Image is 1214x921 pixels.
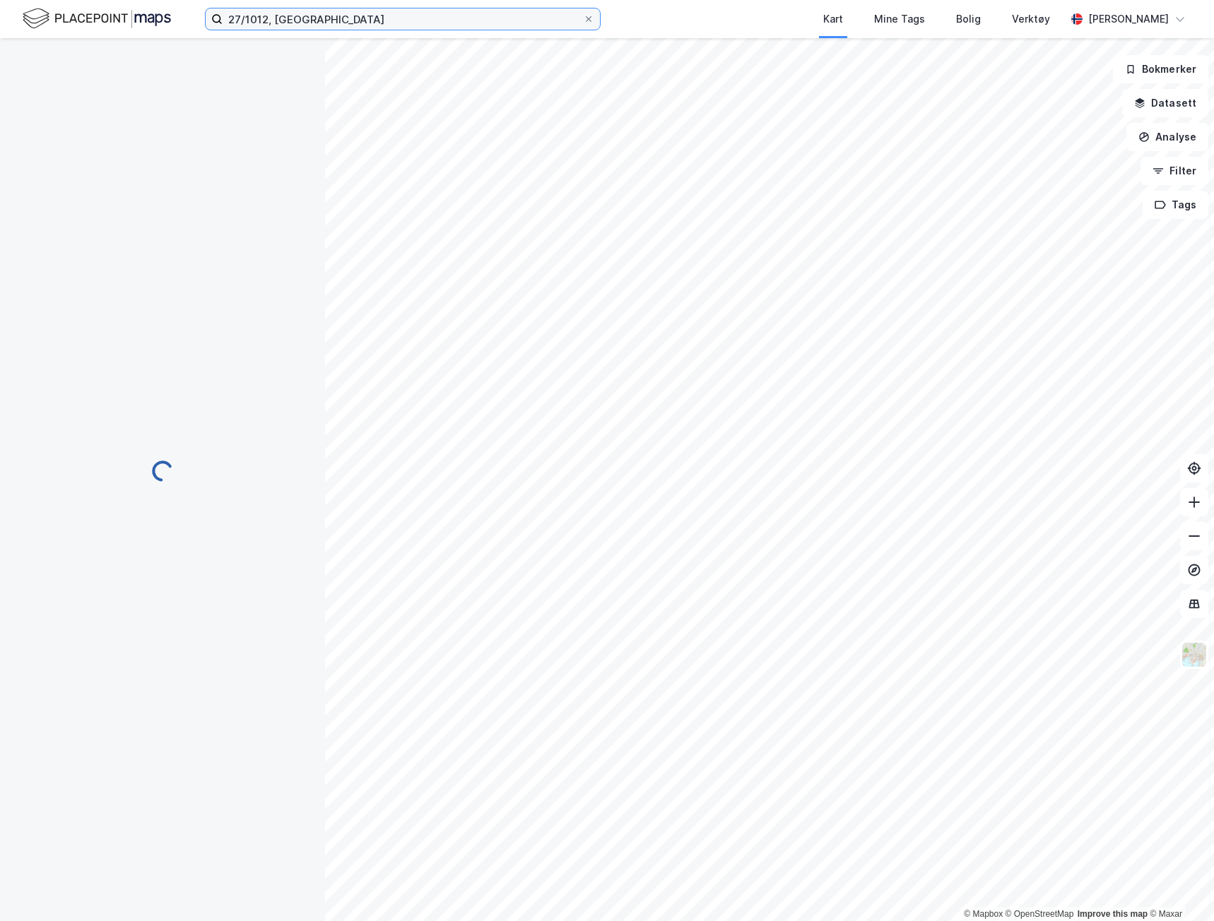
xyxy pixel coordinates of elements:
a: Mapbox [964,909,1003,919]
a: Improve this map [1078,909,1148,919]
img: Z [1181,641,1208,668]
iframe: Chat Widget [1143,853,1214,921]
img: logo.f888ab2527a4732fd821a326f86c7f29.svg [23,6,171,31]
button: Filter [1141,157,1208,185]
div: [PERSON_NAME] [1088,11,1169,28]
button: Tags [1143,191,1208,219]
button: Datasett [1122,89,1208,117]
input: Søk på adresse, matrikkel, gårdeiere, leietakere eller personer [223,8,583,30]
div: Kart [823,11,843,28]
div: Bolig [956,11,981,28]
button: Bokmerker [1113,55,1208,83]
div: Kontrollprogram for chat [1143,853,1214,921]
div: Mine Tags [874,11,925,28]
button: Analyse [1126,123,1208,151]
div: Verktøy [1012,11,1050,28]
a: OpenStreetMap [1006,909,1074,919]
img: spinner.a6d8c91a73a9ac5275cf975e30b51cfb.svg [151,460,174,482]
